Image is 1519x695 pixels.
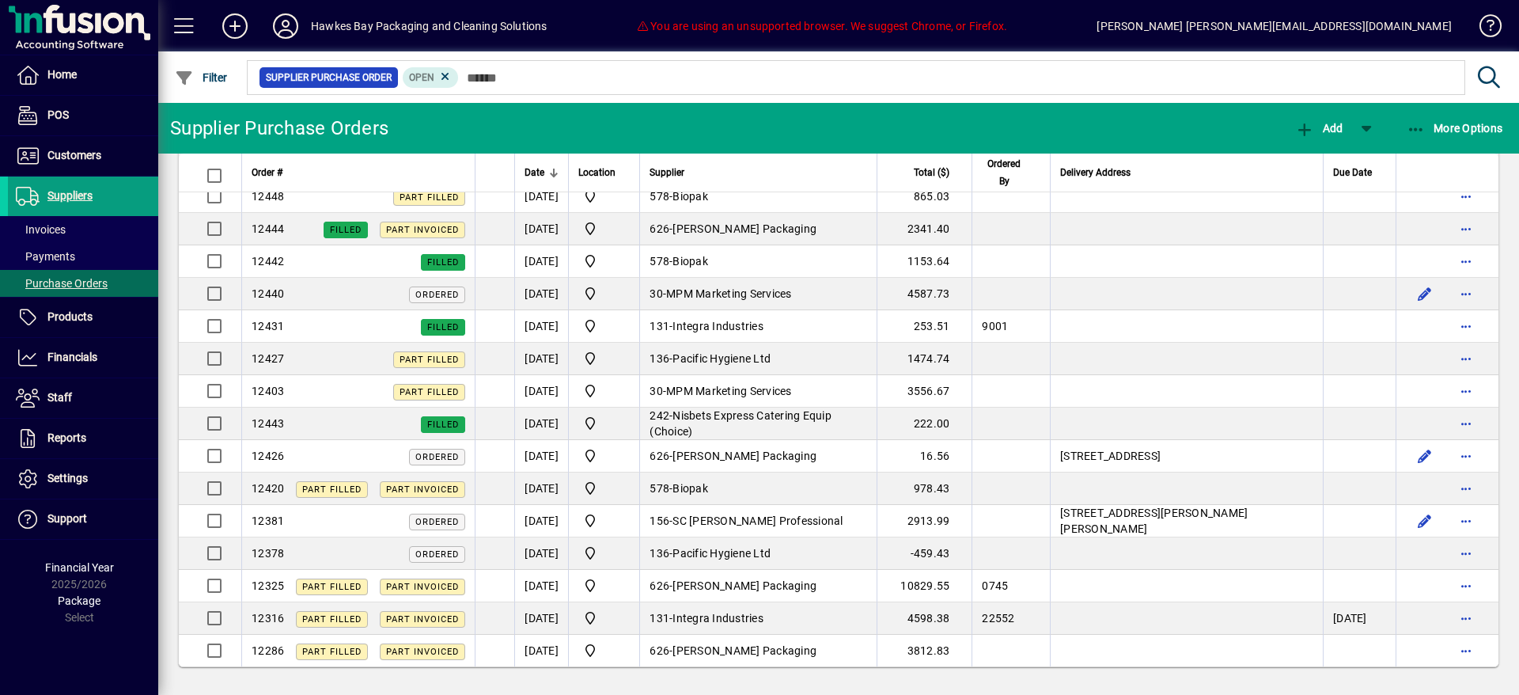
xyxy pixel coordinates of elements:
[877,180,972,213] td: 865.03
[887,164,964,181] div: Total ($)
[386,484,459,495] span: Part Invoiced
[311,13,547,39] div: Hawkes Bay Packaging and Cleaning Solutions
[578,576,630,595] span: Central
[514,505,568,537] td: [DATE]
[47,391,72,404] span: Staff
[514,180,568,213] td: [DATE]
[514,537,568,570] td: [DATE]
[578,414,630,433] span: Central
[1453,606,1479,631] button: More options
[302,614,362,625] span: Part Filled
[252,450,284,462] span: 12426
[578,641,630,660] span: Central
[650,287,663,300] span: 30
[1453,411,1479,436] button: More options
[578,446,630,465] span: Central
[672,612,763,625] span: Integra Industries
[330,225,362,235] span: Filled
[175,71,228,84] span: Filter
[8,216,158,243] a: Invoices
[650,164,867,181] div: Supplier
[45,561,114,574] span: Financial Year
[650,450,669,462] span: 626
[639,343,877,375] td: -
[650,190,669,203] span: 578
[639,635,877,667] td: -
[639,408,877,440] td: -
[666,287,792,300] span: MPM Marketing Services
[302,582,362,592] span: Part Filled
[266,70,392,85] span: Supplier Purchase Order
[1407,122,1503,135] span: More Options
[252,164,465,181] div: Order #
[514,473,568,505] td: [DATE]
[639,440,877,473] td: -
[171,63,232,92] button: Filter
[386,647,459,657] span: Part Invoiced
[650,515,669,527] span: 156
[672,255,708,268] span: Biopak
[252,222,284,235] span: 12444
[525,164,559,181] div: Date
[47,351,97,363] span: Financials
[672,579,816,592] span: [PERSON_NAME] Packaging
[672,352,771,365] span: Pacific Hygiene Ltd
[47,512,87,525] span: Support
[650,320,669,332] span: 131
[1453,216,1479,241] button: More options
[672,547,771,560] span: Pacific Hygiene Ltd
[1295,122,1343,135] span: Add
[47,68,77,81] span: Home
[514,375,568,408] td: [DATE]
[16,277,108,290] span: Purchase Orders
[16,250,75,263] span: Payments
[639,310,877,343] td: -
[1468,3,1499,55] a: Knowledge Base
[578,479,630,498] span: Central
[514,310,568,343] td: [DATE]
[427,257,459,268] span: Filled
[650,409,831,438] span: Nisbets Express Catering Equip (Choice)
[639,505,877,537] td: -
[650,644,669,657] span: 626
[578,511,630,530] span: Central
[578,349,630,368] span: Central
[403,67,459,88] mat-chip: Completion Status: Open
[1453,476,1479,501] button: More options
[415,517,459,527] span: Ordered
[1453,541,1479,566] button: More options
[578,252,630,271] span: Central
[672,644,816,657] span: [PERSON_NAME] Packaging
[1323,602,1396,635] td: [DATE]
[260,12,311,40] button: Profile
[8,499,158,539] a: Support
[650,385,663,397] span: 30
[650,612,669,625] span: 131
[302,647,362,657] span: Part Filled
[386,614,459,625] span: Part Invoiced
[982,579,1008,592] span: 0745
[1453,573,1479,598] button: More options
[650,164,684,181] span: Supplier
[8,243,158,270] a: Payments
[672,450,816,462] span: [PERSON_NAME] Packaging
[639,375,877,408] td: -
[514,440,568,473] td: [DATE]
[1050,440,1323,473] td: [STREET_ADDRESS]
[8,96,158,135] a: POS
[1453,378,1479,404] button: More options
[639,278,877,310] td: -
[210,12,260,40] button: Add
[1412,281,1438,306] button: Edit
[8,298,158,337] a: Products
[639,570,877,602] td: -
[252,612,284,625] span: 12316
[252,417,284,430] span: 12443
[8,338,158,378] a: Financials
[877,408,972,440] td: 222.00
[1291,114,1347,142] button: Add
[400,387,459,397] span: Part Filled
[672,320,763,332] span: Integra Industries
[877,375,972,408] td: 3556.67
[578,219,630,238] span: Central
